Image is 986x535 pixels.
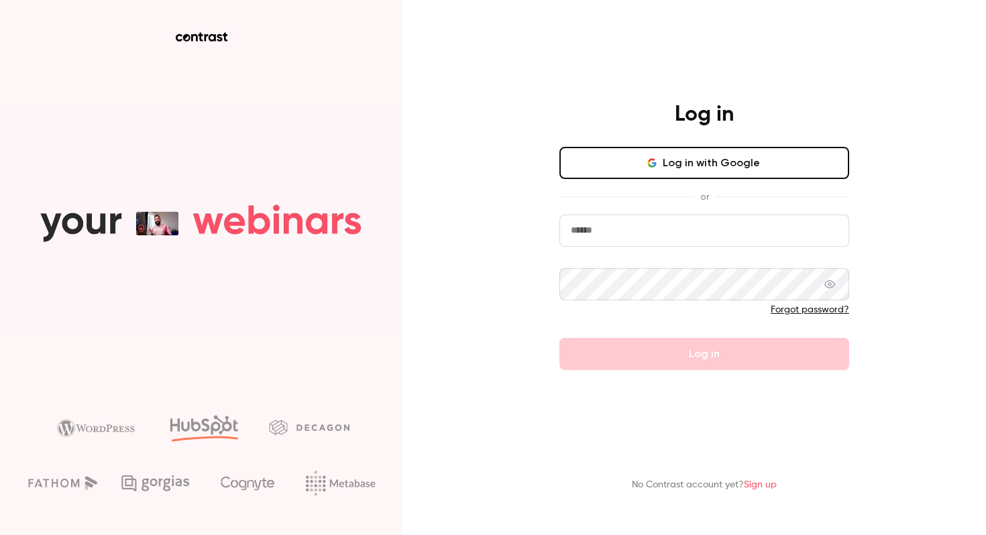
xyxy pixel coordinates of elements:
a: Sign up [744,480,777,489]
span: or [694,190,716,204]
p: No Contrast account yet? [632,478,777,492]
img: decagon [269,420,349,434]
a: Forgot password? [771,305,849,314]
h4: Log in [675,101,734,128]
button: Log in with Google [559,147,849,179]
